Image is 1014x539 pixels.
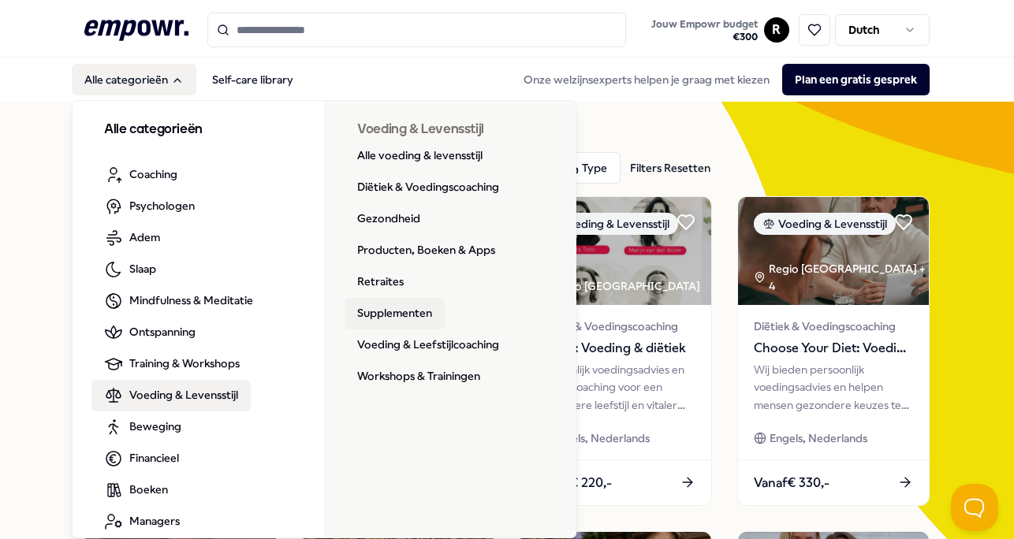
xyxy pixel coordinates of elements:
[129,292,253,309] span: Mindfulness & Meditatie
[345,203,433,235] a: Gezondheid
[345,298,445,329] a: Supplementen
[552,429,650,447] span: Engels, Nederlands
[754,473,829,493] span: Vanaf € 330,-
[648,15,761,46] button: Jouw Empowr budget€300
[520,196,712,506] a: package imageVoeding & LevensstijlRegio [GEOGRAPHIC_DATA] Diëtiek & VoedingscoachingProfitt: Voed...
[129,197,195,214] span: Psychologen
[104,120,293,140] h3: Alle categorieën
[754,338,913,359] span: Choose Your Diet: Voeding & diëtiek
[345,361,493,392] a: Workshops & Trainingen
[345,235,508,266] a: Producten, Boeken & Apps
[129,386,238,403] span: Voeding & Levensstijl
[345,266,416,298] a: Retraites
[536,277,703,295] div: Regio [GEOGRAPHIC_DATA]
[345,140,495,172] a: Alle voeding & levensstijl
[91,443,192,474] a: Financieel
[91,191,207,222] a: Psychologen
[754,260,929,296] div: Regio [GEOGRAPHIC_DATA] + 4
[345,329,512,361] a: Voeding & Leefstijlcoaching
[754,318,913,335] span: Diëtiek & Voedingscoaching
[754,213,896,235] div: Voeding & Levensstijl
[536,361,695,414] div: Persoonlijk voedingsadvies en leefstijlcoaching voor een gezondere leefstijl en vitaler leven bij...
[764,17,789,43] button: R
[91,254,169,285] a: Slaap
[770,429,867,447] span: Engels, Nederlands
[91,474,181,506] a: Boeken
[129,418,181,435] span: Beweging
[72,64,306,95] nav: Main
[129,229,160,246] span: Adem
[91,222,173,254] a: Adem
[129,449,179,467] span: Financieel
[129,481,168,498] span: Boeken
[207,13,626,47] input: Search for products, categories or subcategories
[129,323,196,340] span: Ontspanning
[951,484,998,531] iframe: Help Scout Beacon - Open
[536,318,695,335] span: Diëtiek & Voedingscoaching
[91,159,190,191] a: Coaching
[511,64,930,95] div: Onze welzijnsexperts helpen je graag met kiezen
[520,197,711,305] img: package image
[651,18,758,31] span: Jouw Empowr budget
[91,285,266,317] a: Mindfulness & Meditatie
[345,172,512,203] a: Diëtiek & Voedingscoaching
[737,196,930,506] a: package imageVoeding & LevensstijlRegio [GEOGRAPHIC_DATA] + 4Diëtiek & VoedingscoachingChoose You...
[129,165,177,183] span: Coaching
[536,213,678,235] div: Voeding & Levensstijl
[91,317,208,348] a: Ontspanning
[73,101,577,539] div: Alle categorieën
[199,64,306,95] a: Self-care library
[630,159,710,177] div: Filters Resetten
[357,120,546,140] h3: Voeding & Levensstijl
[645,13,764,46] a: Jouw Empowr budget€300
[91,411,194,443] a: Beweging
[72,64,196,95] button: Alle categorieën
[129,512,180,530] span: Managers
[782,64,930,95] button: Plan een gratis gesprek
[536,338,695,359] span: Profitt: Voeding & diëtiek
[91,348,252,380] a: Training & Workshops
[738,197,929,305] img: package image
[91,506,192,537] a: Managers
[651,31,758,43] span: € 300
[553,152,621,184] button: Type
[754,361,913,414] div: Wij bieden persoonlijk voedingsadvies en helpen mensen gezondere keuzes te maken voor een betere ...
[129,355,240,372] span: Training & Workshops
[91,380,251,411] a: Voeding & Levensstijl
[129,260,156,277] span: Slaap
